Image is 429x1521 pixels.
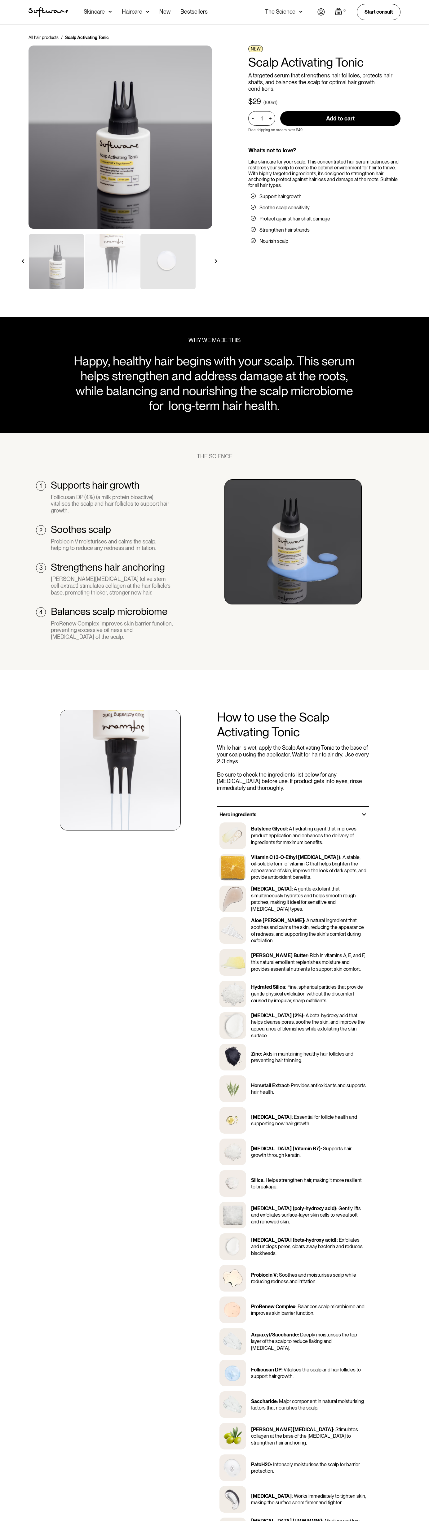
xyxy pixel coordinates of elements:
[65,34,109,41] div: Scalp Activating Tonic
[307,952,309,958] p: :
[251,216,398,222] li: Protect against hair shaft damage
[108,9,112,15] img: arrow down
[299,9,303,15] img: arrow down
[251,1332,298,1338] p: Aquaxyl/Saccharide
[265,9,295,15] div: The Science
[251,205,398,211] li: Soothe scalp sensitivity
[251,1237,363,1256] p: Exfoliates and unclogs pores, clears away bacteria and reduces blackheads.
[251,1398,277,1404] p: Saccharide
[342,8,347,13] div: 0
[248,46,263,52] div: NEW
[248,159,400,189] div: Like skincare for your scalp. This concentrated hair serum balances and restores your scalp to cr...
[304,917,305,923] p: :
[251,826,356,845] p: A hydrating agent that improves product application and enhances the delivery of ingredients for ...
[357,4,400,20] a: Start consult
[251,1177,362,1190] p: Helps strengthen hair, making it more resilient to breakage.
[277,1398,278,1404] p: :
[251,1367,361,1379] p: Vitalises the scalp and hair follicles to support hair growth.
[21,259,25,263] img: arrow left
[251,1427,358,1446] p: Stimulates collagen at the base of the [MEDICAL_DATA] to strengthen hair anchoring.
[251,1493,366,1506] p: Works immediately to tighten skin, making the surface seem firmer and tighter.
[251,1051,261,1057] p: Zinc
[251,952,365,972] p: Rich in vitamins A, E, and F, this natural emollient replenishes moisture and provides essential ...
[248,72,400,92] p: A targeted serum that strengthens hair follicles, protects hair shafts, and balances the scalp fo...
[251,1462,360,1474] p: Intensely moisturises the scalp for barrier protection.
[122,9,142,15] div: Haircare
[251,1146,321,1152] p: [MEDICAL_DATA] (Vitamin B7)
[251,1272,277,1278] p: Probiocin V
[267,115,273,122] div: +
[51,561,165,573] h2: Strengthens hair anchoring
[285,984,286,990] p: :
[146,9,149,15] img: arrow down
[251,1272,356,1285] p: Soothes and moisturises scalp while reducing redness and irritation.
[251,1493,292,1499] p: [MEDICAL_DATA]
[340,854,342,860] p: :
[333,1427,334,1432] p: :
[248,128,303,132] p: Free shipping on orders over $49
[217,710,369,739] h2: How to use the Scalp Activating Tonic
[248,55,400,70] h1: Scalp Activating Tonic
[271,1462,272,1467] p: :
[51,576,173,596] div: [PERSON_NAME][MEDICAL_DATA] (olive stem cell extract) stimulates collagen at the hair follicle’s ...
[321,1146,322,1152] p: :
[251,227,398,233] li: Strengthen hair strands
[292,1493,293,1499] p: :
[39,609,42,616] div: 4
[251,1083,289,1088] p: Horsetail Extract
[251,1367,281,1373] p: Follicusan DP
[251,1013,365,1039] p: A beta-hydroxy acid that helps cleanse pores, soothe the skin, and improve the appearance of blem...
[51,538,173,551] div: Probiocin V moisturises and calms the scalp, helping to reduce any redness and irritation.
[292,886,293,892] p: :
[251,1332,357,1351] p: Deeply moisturises the top layer of the scalp to reduce flaking and [MEDICAL_DATA].
[29,7,69,17] img: Software Logo
[251,1114,357,1127] p: Essential for follicle health and supporting new hair growth.
[251,1013,303,1018] p: [MEDICAL_DATA] (2%)
[251,886,292,892] p: [MEDICAL_DATA]
[251,1051,353,1064] p: Aids in maintaining healthy hair follicles and preventing hair thinning.
[40,482,42,489] div: 1
[39,527,42,534] div: 2
[251,1304,365,1316] p: Balances scalp microbiome and improves skin barrier function.
[281,1367,283,1373] p: :
[251,952,307,958] p: [PERSON_NAME] Butter
[251,1237,337,1243] p: [MEDICAL_DATA] (beta-hydroxy acid)
[251,1462,271,1467] p: PatcH20
[263,99,277,106] div: (100ml)
[197,453,232,460] div: THE SCIENCE
[251,1205,361,1225] p: Gently lifts and exfoliates surface-layer skin cells to reveal soft and renewed skin.
[292,1114,293,1120] p: :
[251,1083,366,1095] p: Provides antioxidants and supports hair health.
[253,97,261,106] div: 29
[251,1427,333,1432] p: [PERSON_NAME][MEDICAL_DATA]
[261,1051,262,1057] p: :
[251,1114,292,1120] p: [MEDICAL_DATA]
[251,984,285,990] p: Hydrated Silica
[251,194,398,200] li: Support hair growth
[219,812,256,817] h3: Hero ingredients
[251,1398,364,1411] p: Major component in natural moisturising factors that nourishes the scalp.
[251,826,287,832] p: Butylene Glycol
[39,564,43,571] div: 3
[263,1177,265,1183] p: :
[51,606,167,617] h2: Balances scalp microbiome
[188,337,241,344] div: WHY WE MADE THIS
[251,917,364,944] p: A natural ingredient that soothes and calms the skin, reducing the appearance of redness, and sup...
[248,97,253,106] div: $
[251,1205,336,1211] p: [MEDICAL_DATA] (poly-hydroxy acid)
[248,147,400,154] div: What’s not to love?
[217,744,369,791] p: While hair is wet, apply the Scalp Activating Tonic to the base of your scalp using the applicato...
[51,494,173,514] div: Follicusan DP (4%) (a milk protein bioactive) vitalises the scalp and hair follicles to support h...
[67,354,361,413] div: Happy, healthy hair begins with your scalp. This serum helps strengthen and address damage at the...
[337,1237,338,1243] p: :
[251,854,340,860] p: Vitamin C (3-O-Ethyl [MEDICAL_DATA])
[280,111,400,126] input: Add to cart
[336,1205,338,1211] p: :
[251,1177,263,1183] p: Silica
[251,917,304,923] p: Aloe [PERSON_NAME]
[289,1083,290,1088] p: :
[84,9,105,15] div: Skincare
[251,238,398,244] li: Nourish scalp
[251,1304,295,1310] p: ProRenew Complex
[61,34,63,41] div: /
